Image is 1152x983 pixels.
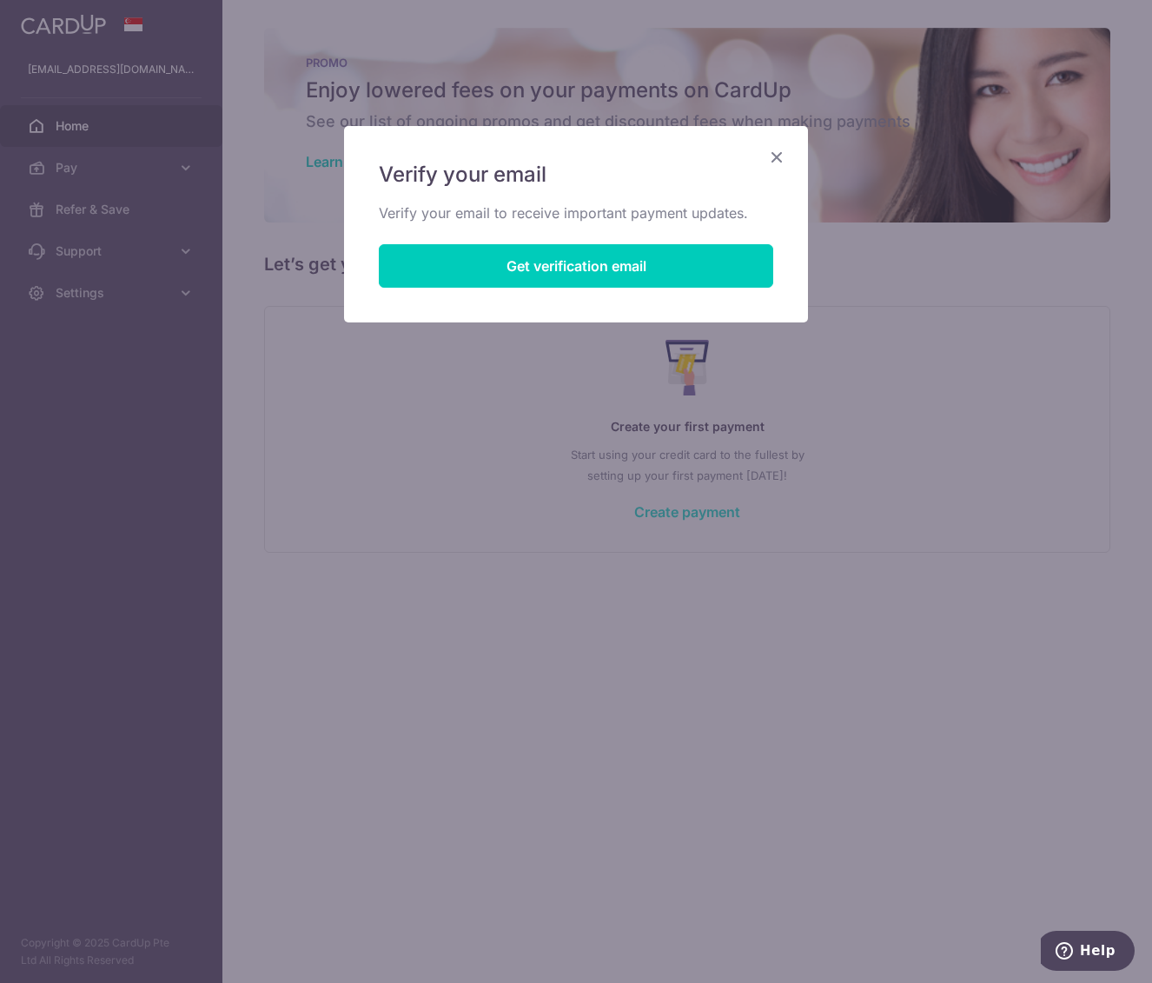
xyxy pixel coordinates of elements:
button: Close [766,147,787,168]
p: Verify your email to receive important payment updates. [379,203,773,223]
iframe: Opens a widget where you can find more information [1041,931,1135,974]
span: Verify your email [379,161,546,189]
button: Get verification email [379,244,773,288]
